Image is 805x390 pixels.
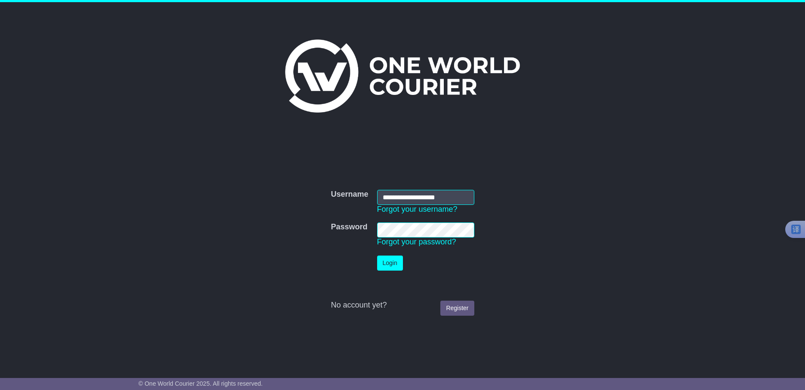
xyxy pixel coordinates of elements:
div: No account yet? [331,301,474,310]
label: Password [331,222,367,232]
a: Register [440,301,474,316]
button: Login [377,256,403,271]
a: Forgot your password? [377,238,456,246]
label: Username [331,190,368,199]
img: One World [285,40,520,113]
a: Forgot your username? [377,205,458,213]
span: © One World Courier 2025. All rights reserved. [138,380,263,387]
